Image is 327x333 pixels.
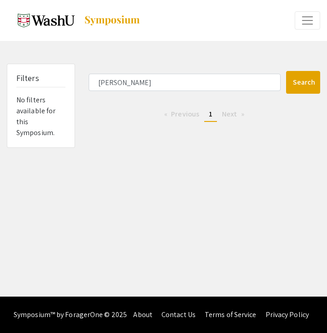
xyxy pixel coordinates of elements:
input: Search Keyword(s) Or Author(s) [89,74,281,91]
a: About [133,310,152,319]
h5: Filters [16,73,39,83]
span: Previous [171,109,199,119]
ul: Pagination [89,107,320,122]
img: Symposium by ForagerOne [84,15,141,26]
span: 1 [209,109,212,119]
div: Symposium™ by ForagerOne © 2025 [14,297,127,333]
a: Spring 2025 Undergraduate Research Symposium [7,9,141,32]
img: Spring 2025 Undergraduate Research Symposium [18,9,75,32]
button: Search [286,71,320,94]
span: Next [222,109,237,119]
button: Expand or Collapse Menu [295,11,320,30]
a: Terms of Service [205,310,257,319]
a: Privacy Policy [266,310,309,319]
a: Contact Us [161,310,196,319]
div: No filters available for this Symposium. [7,64,75,147]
